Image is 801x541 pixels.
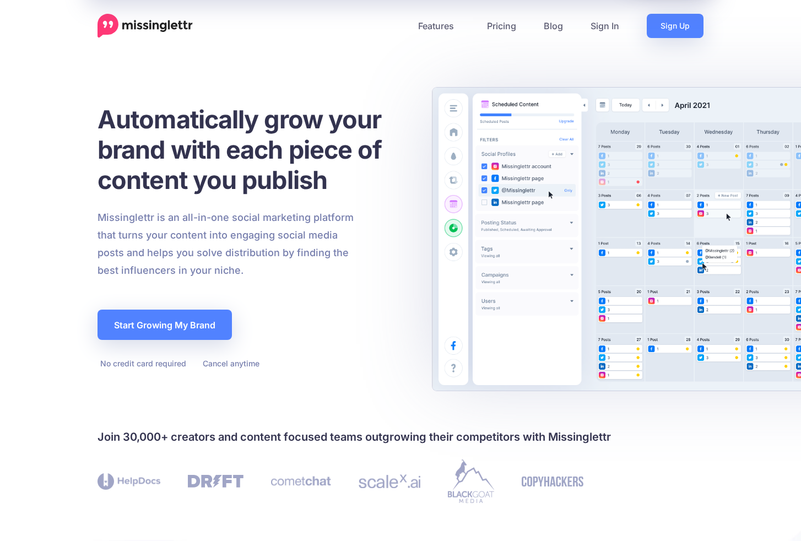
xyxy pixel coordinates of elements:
a: Pricing [473,14,530,38]
a: Sign Up [647,14,703,38]
a: Home [98,14,193,38]
li: No credit card required [98,356,186,370]
a: Sign In [577,14,633,38]
h1: Automatically grow your brand with each piece of content you publish [98,104,409,195]
a: Start Growing My Brand [98,310,232,340]
a: Blog [530,14,577,38]
p: Missinglettr is an all-in-one social marketing platform that turns your content into engaging soc... [98,209,354,279]
h4: Join 30,000+ creators and content focused teams outgrowing their competitors with Missinglettr [98,428,703,446]
li: Cancel anytime [200,356,259,370]
a: Features [404,14,473,38]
